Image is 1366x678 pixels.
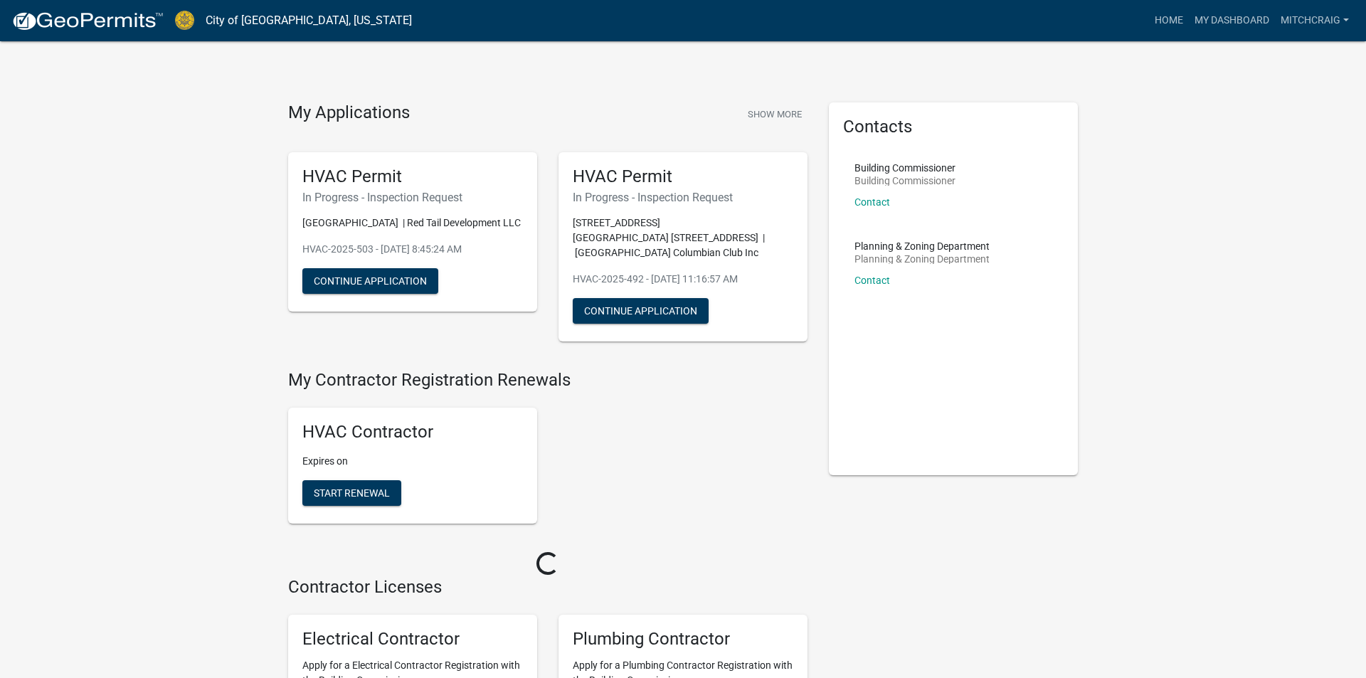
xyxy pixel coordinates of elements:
[288,102,410,124] h4: My Applications
[742,102,808,126] button: Show More
[288,577,808,598] h4: Contractor Licenses
[302,268,438,294] button: Continue Application
[1149,7,1189,34] a: Home
[854,196,890,208] a: Contact
[854,254,990,264] p: Planning & Zoning Department
[854,163,955,173] p: Building Commissioner
[573,272,793,287] p: HVAC-2025-492 - [DATE] 11:16:57 AM
[302,480,401,506] button: Start Renewal
[314,487,390,499] span: Start Renewal
[573,166,793,187] h5: HVAC Permit
[175,11,194,30] img: City of Jeffersonville, Indiana
[573,191,793,204] h6: In Progress - Inspection Request
[302,242,523,257] p: HVAC-2025-503 - [DATE] 8:45:24 AM
[302,454,523,469] p: Expires on
[302,422,523,443] h5: HVAC Contractor
[854,176,955,186] p: Building Commissioner
[302,166,523,187] h5: HVAC Permit
[573,216,793,260] p: [STREET_ADDRESS][GEOGRAPHIC_DATA] [STREET_ADDRESS] | [GEOGRAPHIC_DATA] Columbian Club Inc
[854,241,990,251] p: Planning & Zoning Department
[302,629,523,650] h5: Electrical Contractor
[1275,7,1355,34] a: mitchcraig
[302,191,523,204] h6: In Progress - Inspection Request
[288,370,808,535] wm-registration-list-section: My Contractor Registration Renewals
[302,216,523,231] p: [GEOGRAPHIC_DATA] | Red Tail Development LLC
[573,298,709,324] button: Continue Application
[854,275,890,286] a: Contact
[288,370,808,391] h4: My Contractor Registration Renewals
[1189,7,1275,34] a: My Dashboard
[843,117,1064,137] h5: Contacts
[206,9,412,33] a: City of [GEOGRAPHIC_DATA], [US_STATE]
[573,629,793,650] h5: Plumbing Contractor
